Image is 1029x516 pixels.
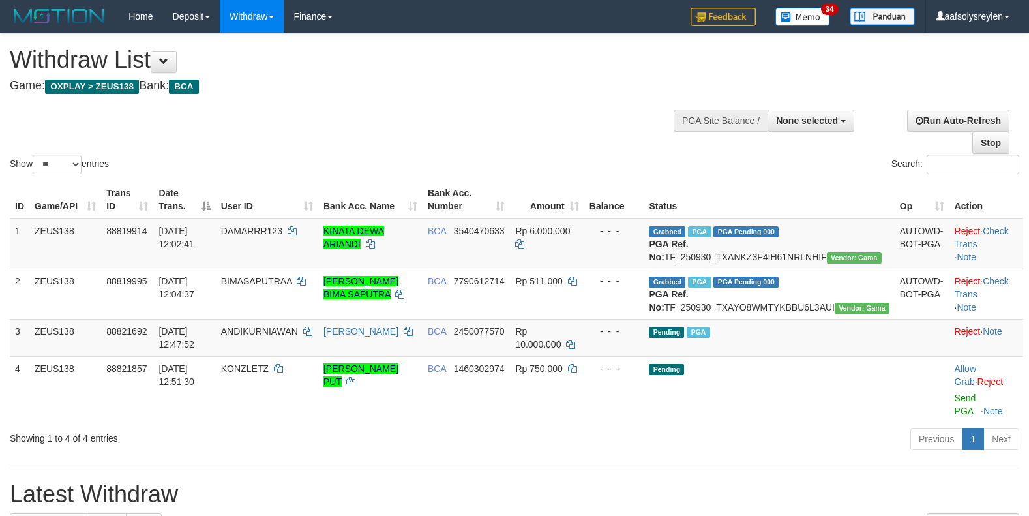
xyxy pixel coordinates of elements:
span: Rp 6.000.000 [515,226,570,236]
a: Check Trans [955,226,1009,249]
td: ZEUS138 [29,269,101,319]
a: Reject [955,276,981,286]
div: Showing 1 to 4 of 4 entries [10,427,419,445]
td: ZEUS138 [29,356,101,423]
th: Op: activate to sort column ascending [895,181,949,219]
span: Marked by aafsolysreylen [688,277,711,288]
td: AUTOWD-BOT-PGA [895,219,949,269]
span: BIMASAPUTRAA [221,276,292,286]
th: Bank Acc. Number: activate to sort column ascending [423,181,510,219]
span: BCA [428,276,446,286]
label: Search: [891,155,1019,174]
td: · · [949,269,1023,319]
div: PGA Site Balance / [674,110,768,132]
span: Rp 750.000 [515,363,562,374]
b: PGA Ref. No: [649,289,688,312]
td: AUTOWD-BOT-PGA [895,269,949,319]
span: Grabbed [649,226,685,237]
span: KONZLETZ [221,363,269,374]
span: Vendor URL: https://trx31.1velocity.biz [835,303,889,314]
a: Next [983,428,1019,450]
span: Copy 2450077570 to clipboard [454,326,505,337]
a: [PERSON_NAME] BIMA SAPUTRA [323,276,398,299]
td: 4 [10,356,29,423]
span: BCA [428,326,446,337]
th: Date Trans.: activate to sort column descending [153,181,215,219]
div: - - - [589,224,639,237]
input: Search: [927,155,1019,174]
th: Action [949,181,1023,219]
b: PGA Ref. No: [649,239,688,262]
a: KINATA DEWA ARIANDI [323,226,384,249]
h4: Game: Bank: [10,80,673,93]
td: · [949,319,1023,356]
a: Note [983,406,1003,416]
span: BCA [169,80,198,94]
span: Pending [649,364,684,375]
td: TF_250930_TXAYO8WMTYKBBU6L3AUI [644,269,894,319]
th: Balance [584,181,644,219]
a: [PERSON_NAME] PUT [323,363,398,387]
h1: Withdraw List [10,47,673,73]
td: · · [949,219,1023,269]
span: Vendor URL: https://trx31.1velocity.biz [827,252,882,264]
span: BCA [428,363,446,374]
th: User ID: activate to sort column ascending [216,181,318,219]
a: Reject [977,376,1004,387]
th: Game/API: activate to sort column ascending [29,181,101,219]
span: [DATE] 12:02:41 [158,226,194,249]
span: OXPLAY > ZEUS138 [45,80,139,94]
div: - - - [589,325,639,338]
td: ZEUS138 [29,319,101,356]
a: Note [957,252,976,262]
span: [DATE] 12:51:30 [158,363,194,387]
th: Amount: activate to sort column ascending [510,181,584,219]
span: 88819914 [106,226,147,236]
span: [DATE] 12:04:37 [158,276,194,299]
a: Check Trans [955,276,1009,299]
span: Copy 1460302974 to clipboard [454,363,505,374]
span: ANDIKURNIAWAN [221,326,298,337]
div: - - - [589,275,639,288]
a: Reject [955,326,981,337]
span: BCA [428,226,446,236]
span: DAMARRR123 [221,226,282,236]
a: Note [983,326,1002,337]
a: Allow Grab [955,363,976,387]
a: [PERSON_NAME] [323,326,398,337]
span: 34 [821,3,839,15]
span: Copy 7790612714 to clipboard [454,276,505,286]
span: Copy 3540470633 to clipboard [454,226,505,236]
td: 3 [10,319,29,356]
span: · [955,363,977,387]
h1: Latest Withdraw [10,481,1019,508]
a: Run Auto-Refresh [907,110,1009,132]
span: [DATE] 12:47:52 [158,326,194,350]
th: Status [644,181,894,219]
img: MOTION_logo.png [10,7,109,26]
button: None selected [768,110,854,132]
select: Showentries [33,155,82,174]
th: Trans ID: activate to sort column ascending [101,181,153,219]
th: Bank Acc. Name: activate to sort column ascending [318,181,423,219]
a: Previous [910,428,962,450]
span: None selected [776,115,838,126]
label: Show entries [10,155,109,174]
td: 2 [10,269,29,319]
span: Rp 511.000 [515,276,562,286]
a: Stop [972,132,1009,154]
img: Button%20Memo.svg [775,8,830,26]
span: Grabbed [649,277,685,288]
span: Marked by aafsolysreylen [688,226,711,237]
td: · [949,356,1023,423]
th: ID [10,181,29,219]
a: Reject [955,226,981,236]
a: Send PGA [955,393,976,416]
img: panduan.png [850,8,915,25]
span: Marked by aafsolysreylen [687,327,709,338]
img: Feedback.jpg [691,8,756,26]
span: Rp 10.000.000 [515,326,561,350]
span: 88821692 [106,326,147,337]
td: TF_250930_TXANKZ3F4IH61NRLNHIF [644,219,894,269]
span: Pending [649,327,684,338]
